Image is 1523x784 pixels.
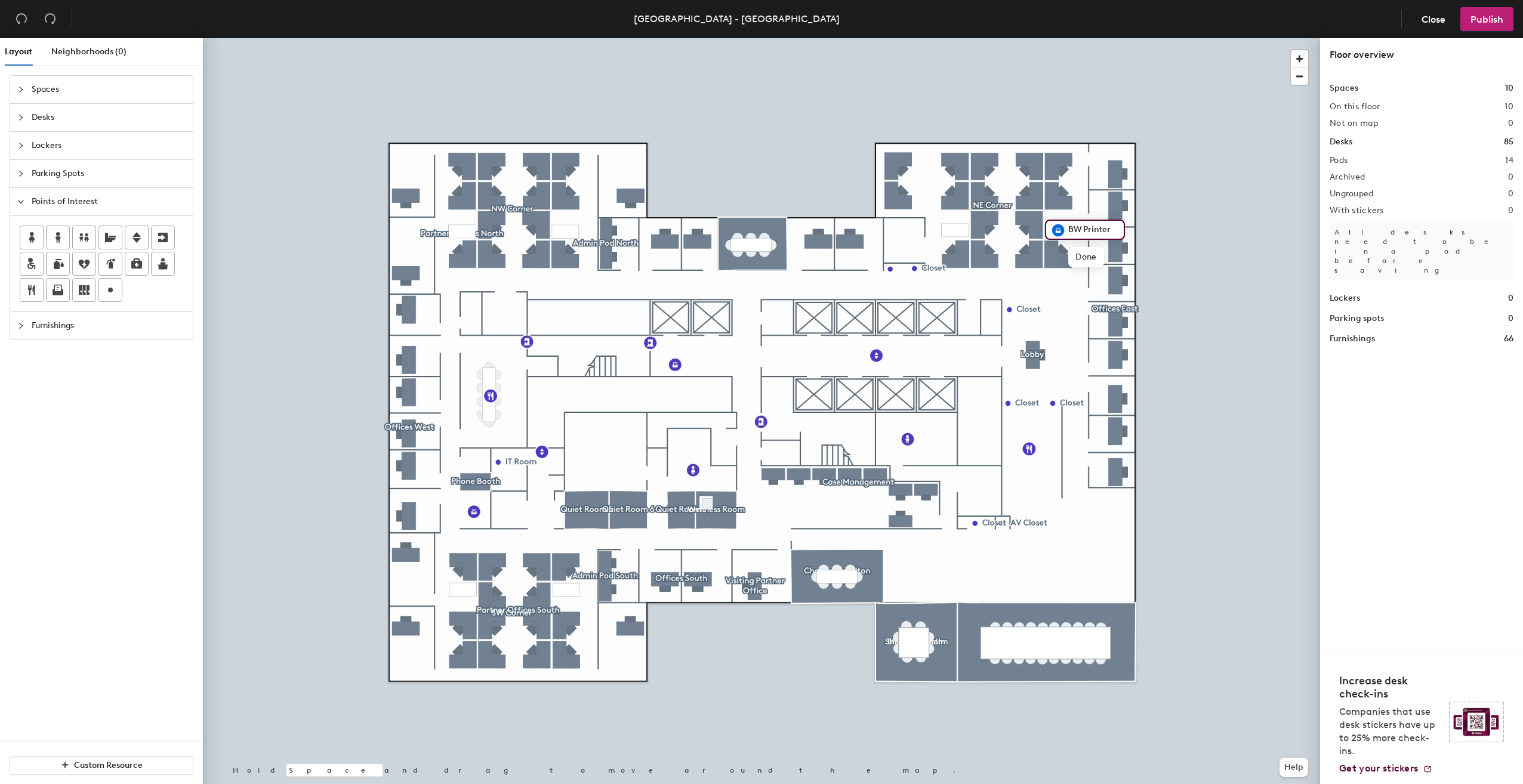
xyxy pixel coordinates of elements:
[1508,292,1513,305] h1: 0
[1330,189,1374,199] h2: Ungrouped
[1508,189,1513,199] h2: 0
[74,760,143,770] span: Custom Resource
[1470,14,1503,25] span: Publish
[634,11,840,26] div: [GEOGRAPHIC_DATA] - [GEOGRAPHIC_DATA]
[1051,223,1065,237] img: printer
[1339,705,1442,758] p: Companies that use desk stickers have up to 25% more check-ins.
[1422,14,1445,25] span: Close
[1508,206,1513,215] h2: 0
[1330,172,1365,182] h2: Archived
[1504,135,1513,149] h1: 85
[1505,82,1513,95] h1: 10
[1330,156,1348,165] h2: Pods
[32,188,186,215] span: Points of Interest
[1330,135,1352,149] h1: Desks
[32,76,186,103] span: Spaces
[10,7,33,31] button: Undo (⌘ + Z)
[1330,102,1380,112] h2: On this floor
[1068,247,1103,267] span: Done
[1330,332,1375,345] h1: Furnishings
[51,47,127,57] span: Neighborhoods (0)
[1504,102,1513,112] h2: 10
[17,170,24,177] span: collapsed
[17,142,24,149] span: collapsed
[17,322,24,329] span: collapsed
[32,312,186,339] span: Furnishings
[1330,82,1358,95] h1: Spaces
[1330,312,1384,325] h1: Parking spots
[17,86,24,93] span: collapsed
[1504,332,1513,345] h1: 66
[1330,206,1384,215] h2: With stickers
[1330,119,1378,128] h2: Not on map
[1411,7,1456,31] button: Close
[38,7,62,31] button: Redo (⌘ + ⇧ + Z)
[1330,292,1360,305] h1: Lockers
[1330,48,1513,62] div: Floor overview
[10,756,193,775] button: Custom Resource
[17,114,24,121] span: collapsed
[1449,702,1504,742] img: Sticker logo
[1339,763,1418,774] span: Get your stickers
[1508,172,1513,182] h2: 0
[1508,312,1513,325] h1: 0
[32,132,186,159] span: Lockers
[17,198,24,205] span: expanded
[32,104,186,131] span: Desks
[16,13,27,24] span: undo
[1505,156,1513,165] h2: 14
[1339,763,1432,774] a: Get your stickers
[1330,223,1513,280] p: All desks need to be in a pod before saving
[1280,758,1308,777] button: Help
[5,47,32,57] span: Layout
[1460,7,1513,31] button: Publish
[1508,119,1513,128] h2: 0
[1339,674,1442,700] h4: Increase desk check-ins
[32,160,186,187] span: Parking Spots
